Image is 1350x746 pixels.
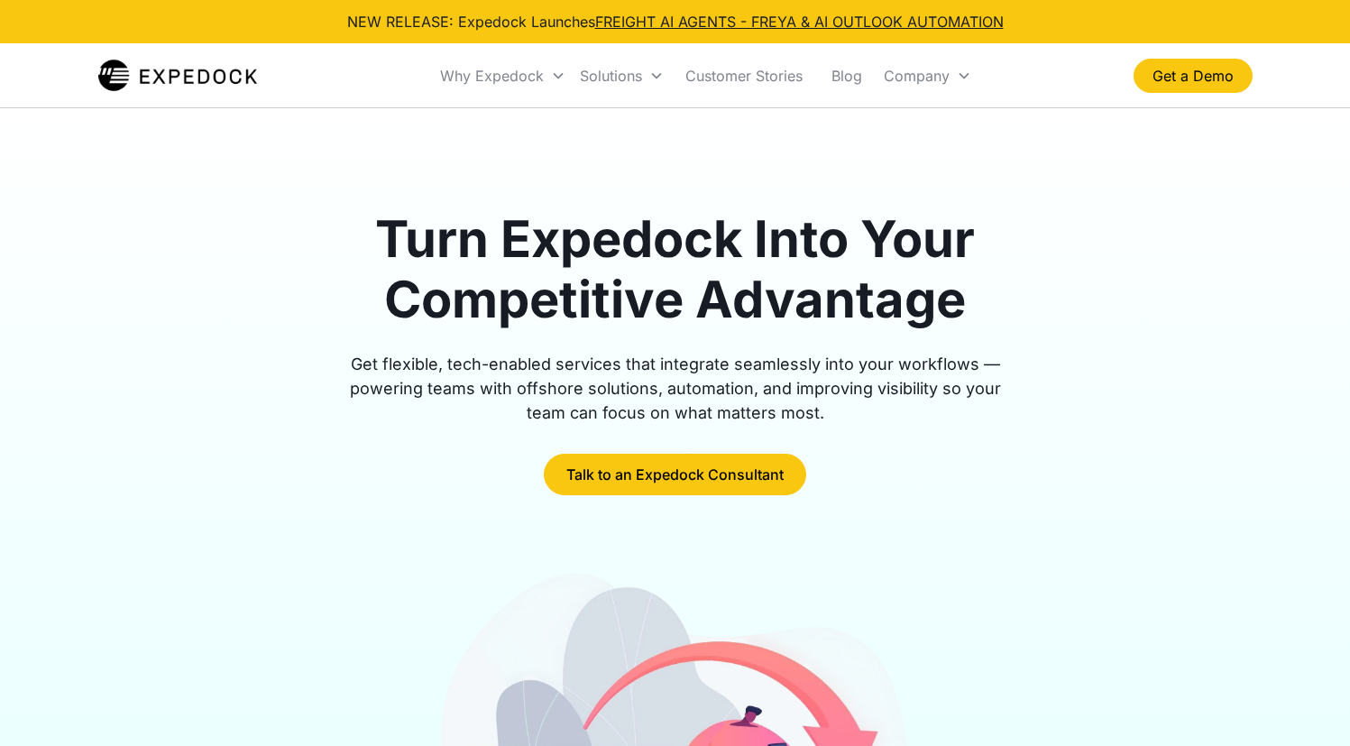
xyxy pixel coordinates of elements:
div: Why Expedock [433,45,573,106]
a: Get a Demo [1134,59,1253,93]
div: Company [877,45,978,106]
div: Why Expedock [440,67,544,85]
div: Solutions [580,67,642,85]
div: NEW RELEASE: Expedock Launches [347,11,1004,32]
div: Solutions [573,45,671,106]
img: Expedock Logo [98,58,258,94]
a: home [98,58,258,94]
a: Blog [817,45,877,106]
div: Get flexible, tech-enabled services that integrate seamlessly into your workflows — powering team... [329,352,1022,425]
h1: Turn Expedock Into Your Competitive Advantage [329,209,1022,330]
a: Talk to an Expedock Consultant [544,454,806,495]
div: Company [884,67,950,85]
a: Customer Stories [671,45,817,106]
iframe: Chat Widget [1260,659,1350,746]
a: FREIGHT AI AGENTS - FREYA & AI OUTLOOK AUTOMATION [595,13,1004,31]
